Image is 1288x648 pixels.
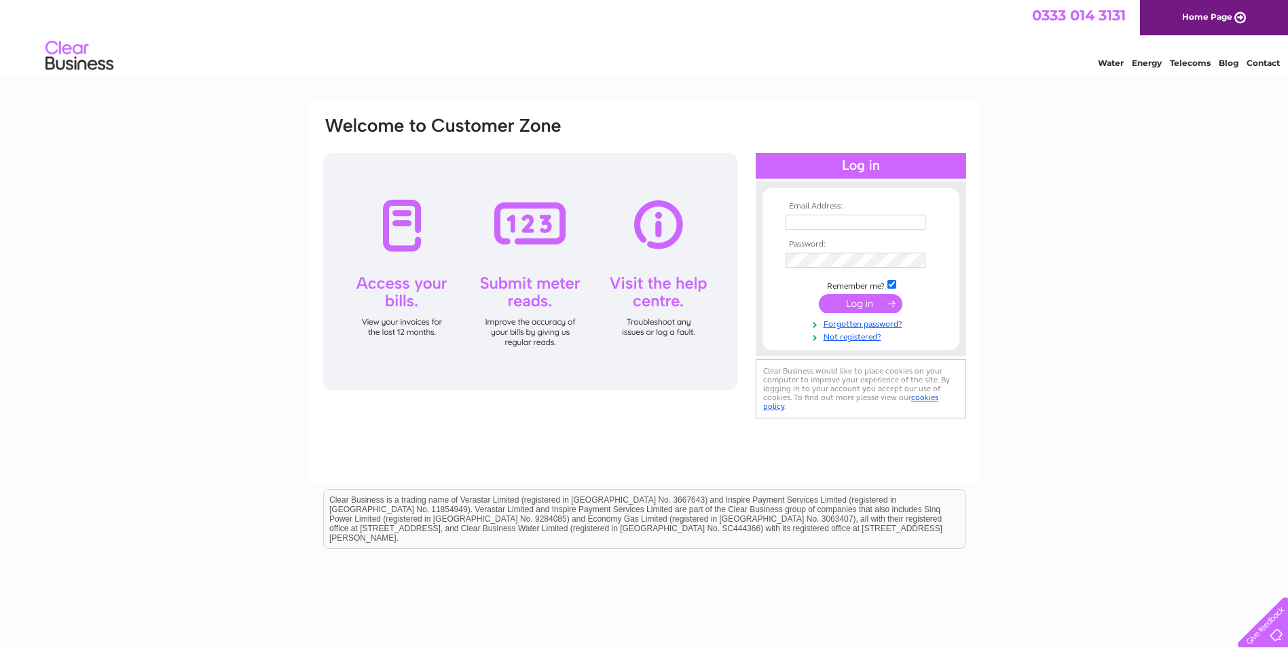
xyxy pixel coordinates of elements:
[763,393,938,411] a: cookies policy
[1170,58,1211,68] a: Telecoms
[819,294,902,313] input: Submit
[782,202,940,211] th: Email Address:
[324,7,965,66] div: Clear Business is a trading name of Verastar Limited (registered in [GEOGRAPHIC_DATA] No. 3667643...
[782,240,940,249] th: Password:
[782,278,940,291] td: Remember me?
[786,329,940,342] a: Not registered?
[45,35,114,77] img: logo.png
[756,359,966,418] div: Clear Business would like to place cookies on your computer to improve your experience of the sit...
[1032,7,1126,24] a: 0333 014 3131
[1098,58,1124,68] a: Water
[1247,58,1280,68] a: Contact
[1132,58,1162,68] a: Energy
[1219,58,1238,68] a: Blog
[786,317,940,329] a: Forgotten password?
